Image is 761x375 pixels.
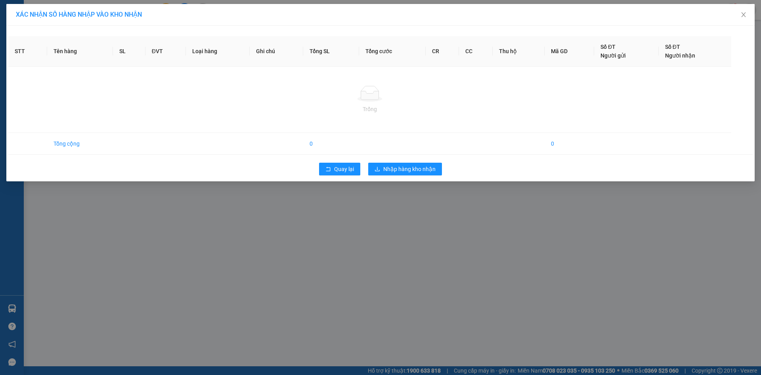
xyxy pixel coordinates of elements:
span: Số ĐT [665,44,680,50]
th: Mã GD [545,36,594,67]
span: close [740,12,747,18]
th: Tên hàng [47,36,113,67]
span: Nhập hàng kho nhận [383,165,436,173]
button: rollbackQuay lại [319,163,360,175]
th: CC [459,36,493,67]
th: Loại hàng [186,36,250,67]
th: SL [113,36,145,67]
button: Close [732,4,755,26]
span: rollback [325,166,331,173]
td: Tổng cộng [47,133,113,155]
th: STT [8,36,47,67]
div: Trống [15,105,725,113]
span: XÁC NHẬN SỐ HÀNG NHẬP VÀO KHO NHẬN [16,11,142,18]
span: Người nhận [665,52,695,59]
td: 0 [303,133,359,155]
span: download [375,166,380,173]
th: ĐVT [145,36,186,67]
th: Thu hộ [493,36,544,67]
button: downloadNhập hàng kho nhận [368,163,442,175]
th: Tổng cước [359,36,426,67]
th: Tổng SL [303,36,359,67]
span: Số ĐT [600,44,616,50]
span: Người gửi [600,52,626,59]
th: Ghi chú [250,36,304,67]
th: CR [426,36,459,67]
span: Quay lại [334,165,354,173]
td: 0 [545,133,594,155]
